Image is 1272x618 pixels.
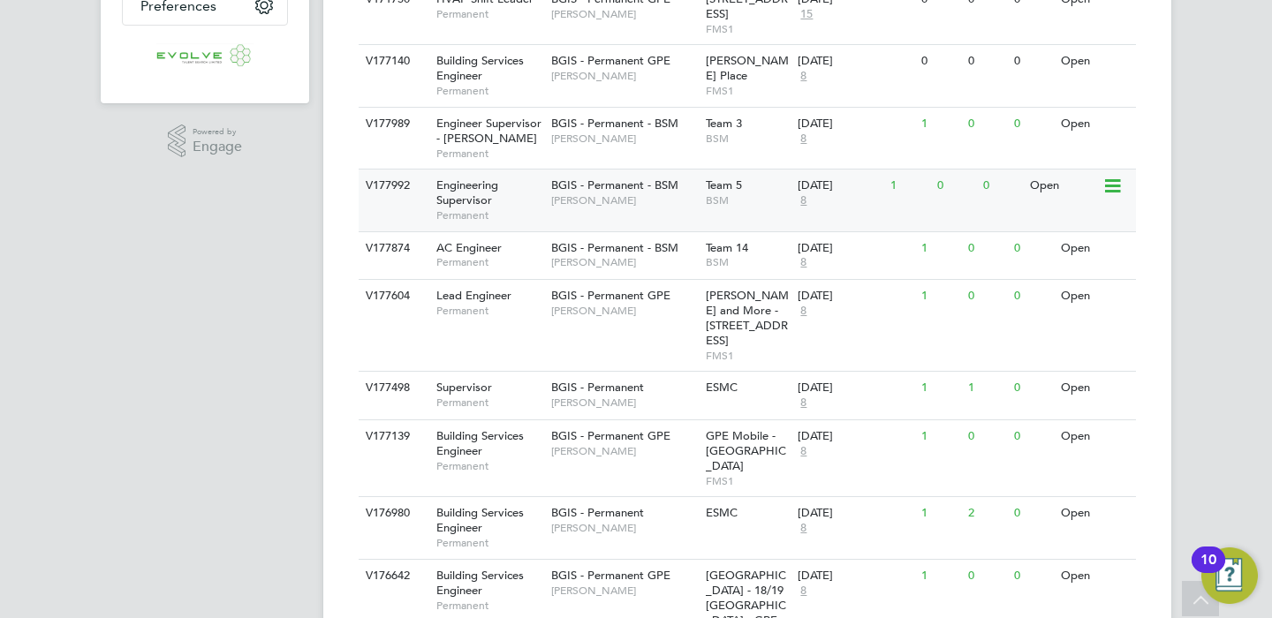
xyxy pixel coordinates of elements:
[1010,420,1056,453] div: 0
[798,117,912,132] div: [DATE]
[551,521,697,535] span: [PERSON_NAME]
[551,568,670,583] span: BGIS - Permanent GPE
[436,288,511,303] span: Lead Engineer
[551,7,697,21] span: [PERSON_NAME]
[361,420,423,453] div: V177139
[706,116,742,131] span: Team 3
[361,560,423,592] div: V176642
[1056,497,1133,530] div: Open
[551,177,678,192] span: BGIS - Permanent - BSM
[1056,372,1133,404] div: Open
[1010,45,1056,78] div: 0
[436,428,524,458] span: Building Services Engineer
[551,428,670,443] span: BGIS - Permanent GPE
[917,560,963,592] div: 1
[551,240,678,255] span: BGIS - Permanent - BSM
[706,380,738,395] span: ESMC
[798,289,912,304] div: [DATE]
[917,232,963,265] div: 1
[917,280,963,313] div: 1
[1056,420,1133,453] div: Open
[361,280,423,313] div: V177604
[436,240,502,255] span: AC Engineer
[436,177,498,207] span: Engineering Supervisor
[551,444,697,458] span: [PERSON_NAME]
[798,193,809,208] span: 8
[886,170,932,202] div: 1
[979,170,1025,202] div: 0
[551,304,697,318] span: [PERSON_NAME]
[436,255,542,269] span: Permanent
[798,396,809,411] span: 8
[168,124,243,158] a: Powered byEngage
[964,108,1010,140] div: 0
[964,420,1010,453] div: 0
[551,584,697,598] span: [PERSON_NAME]
[798,381,912,396] div: [DATE]
[706,193,790,207] span: BSM
[964,560,1010,592] div: 0
[436,459,542,473] span: Permanent
[798,444,809,459] span: 8
[933,170,979,202] div: 0
[551,396,697,410] span: [PERSON_NAME]
[551,255,697,269] span: [PERSON_NAME]
[436,599,542,613] span: Permanent
[551,380,644,395] span: BGIS - Permanent
[964,232,1010,265] div: 0
[798,584,809,599] span: 8
[917,108,963,140] div: 1
[964,497,1010,530] div: 2
[436,380,492,395] span: Supervisor
[361,372,423,404] div: V177498
[1010,560,1056,592] div: 0
[1056,45,1133,78] div: Open
[917,45,963,78] div: 0
[706,505,738,520] span: ESMC
[706,428,786,473] span: GPE Mobile - [GEOGRAPHIC_DATA]
[798,506,912,521] div: [DATE]
[361,497,423,530] div: V176980
[436,116,541,146] span: Engineer Supervisor - [PERSON_NAME]
[436,304,542,318] span: Permanent
[1010,232,1056,265] div: 0
[706,177,742,192] span: Team 5
[436,505,524,535] span: Building Services Engineer
[706,53,789,83] span: [PERSON_NAME] Place
[436,568,524,598] span: Building Services Engineer
[1010,108,1056,140] div: 0
[1026,170,1102,202] div: Open
[361,45,423,78] div: V177140
[551,505,644,520] span: BGIS - Permanent
[917,497,963,530] div: 1
[798,304,809,319] span: 8
[551,288,670,303] span: BGIS - Permanent GPE
[964,280,1010,313] div: 0
[798,69,809,84] span: 8
[798,569,912,584] div: [DATE]
[436,208,542,222] span: Permanent
[436,53,524,83] span: Building Services Engineer
[1056,280,1133,313] div: Open
[1056,232,1133,265] div: Open
[551,53,670,68] span: BGIS - Permanent GPE
[1010,280,1056,313] div: 0
[436,7,542,21] span: Permanent
[917,372,963,404] div: 1
[361,232,423,265] div: V177874
[1056,560,1133,592] div: Open
[798,521,809,536] span: 8
[964,45,1010,78] div: 0
[193,139,242,154] span: Engage
[798,241,912,256] div: [DATE]
[706,22,790,36] span: FMS1
[1056,108,1133,140] div: Open
[436,536,542,550] span: Permanent
[798,255,809,270] span: 8
[1010,372,1056,404] div: 0
[798,132,809,147] span: 8
[706,255,790,269] span: BSM
[156,43,254,72] img: evolve-talent-logo-retina.png
[122,43,288,72] a: Go to home page
[551,193,697,207] span: [PERSON_NAME]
